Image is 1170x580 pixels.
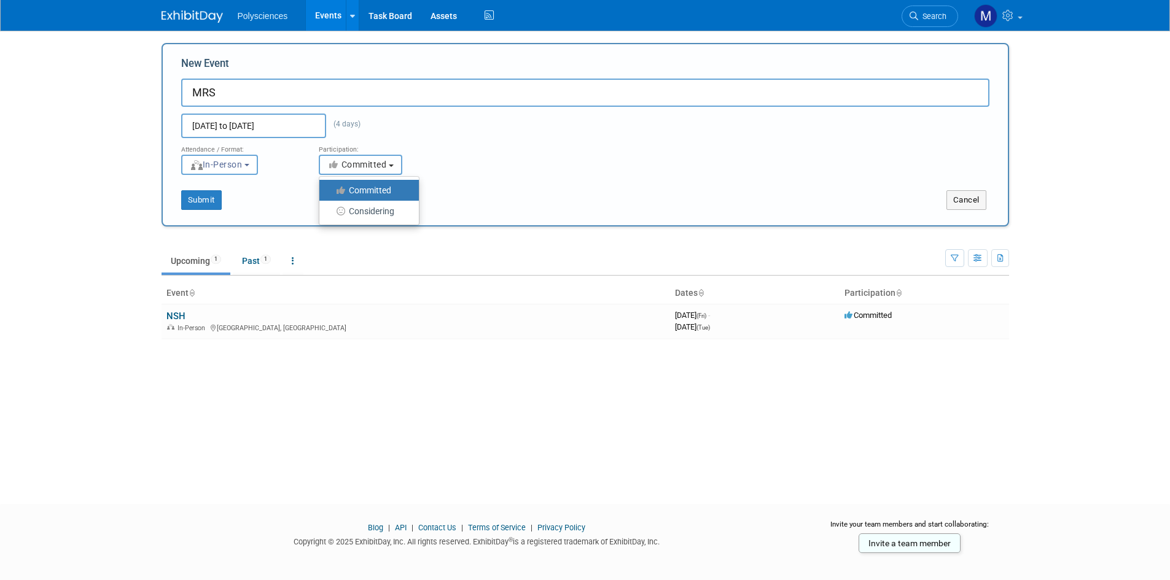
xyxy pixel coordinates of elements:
[675,311,710,320] span: [DATE]
[181,56,229,75] label: New Event
[162,533,793,547] div: Copyright © 2025 ExhibitDay, Inc. All rights reserved. ExhibitDay is a registered trademark of Ex...
[162,10,223,23] img: ExhibitDay
[946,190,986,210] button: Cancel
[468,523,526,532] a: Terms of Service
[859,533,961,553] a: Invite a team member
[181,190,222,210] button: Submit
[326,182,407,198] label: Committed
[162,249,230,273] a: Upcoming1
[319,138,438,154] div: Participation:
[326,120,361,128] span: (4 days)
[418,523,456,532] a: Contact Us
[162,283,670,304] th: Event
[385,523,393,532] span: |
[528,523,536,532] span: |
[189,288,195,298] a: Sort by Event Name
[408,523,416,532] span: |
[368,523,383,532] a: Blog
[181,155,258,175] button: In-Person
[509,536,513,543] sup: ®
[395,523,407,532] a: API
[233,249,280,273] a: Past1
[177,324,209,332] span: In-Person
[698,288,704,298] a: Sort by Start Date
[918,12,946,21] span: Search
[166,311,185,322] a: NSH
[211,255,221,264] span: 1
[181,114,326,138] input: Start Date - End Date
[190,160,243,169] span: In-Person
[537,523,585,532] a: Privacy Policy
[811,519,1009,538] div: Invite your team members and start collaborating:
[696,324,710,331] span: (Tue)
[708,311,710,320] span: -
[902,6,958,27] a: Search
[844,311,892,320] span: Committed
[181,79,989,107] input: Name of Trade Show / Conference
[670,283,840,304] th: Dates
[327,160,387,169] span: Committed
[238,11,288,21] span: Polysciences
[840,283,1009,304] th: Participation
[260,255,271,264] span: 1
[895,288,902,298] a: Sort by Participation Type
[166,322,665,332] div: [GEOGRAPHIC_DATA], [GEOGRAPHIC_DATA]
[167,324,174,330] img: In-Person Event
[675,322,710,331] span: [DATE]
[326,203,407,219] label: Considering
[696,312,706,319] span: (Fri)
[181,138,300,154] div: Attendance / Format:
[458,523,466,532] span: |
[974,4,997,28] img: Marketing Polysciences
[319,155,402,175] button: Committed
